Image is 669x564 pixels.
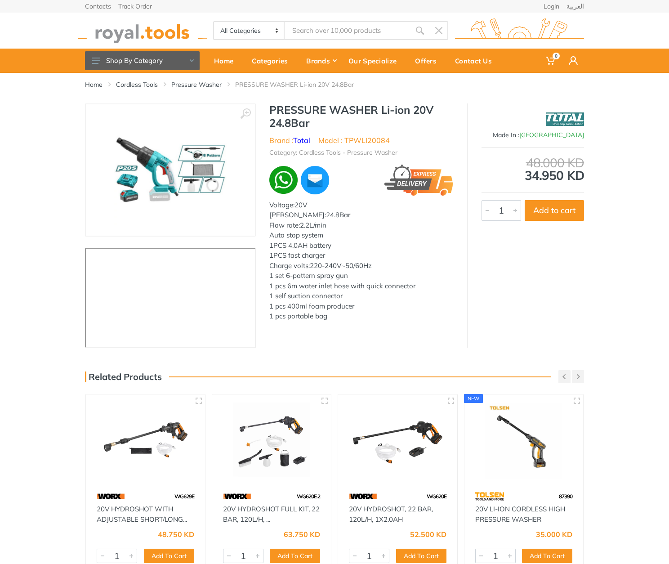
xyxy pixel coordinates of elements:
li: PRESSURE WASHER Li-ion 20V 24.8Bar [235,80,367,89]
span: 87390 [559,493,572,500]
a: Offers [409,49,449,73]
a: Contacts [85,3,111,9]
img: Royal Tools - 20V HYDROSHOT, 22 BAR, 120L/H, 1X2.0AH [346,403,449,479]
div: Offers [409,51,449,70]
a: Login [544,3,559,9]
nav: breadcrumb [85,80,584,89]
img: express.png [384,165,454,196]
div: 1 pcs 6m water inlet hose with quick connector [269,281,454,291]
a: 20V HYDROSHOT, 22 BAR, 120L/H, 1X2.0AH [349,505,433,524]
div: Contact Us [449,51,504,70]
li: Category: Cordless Tools - Pressure Washer [269,148,397,157]
span: [GEOGRAPHIC_DATA] [519,131,584,139]
a: 20V HYDROSHOT WITH ADJUSTABLE SHORT/LONG... [97,505,187,524]
li: Model : TPWLI20084 [318,135,390,146]
div: Home [208,51,245,70]
img: 97.webp [223,488,251,504]
img: Total [546,108,584,130]
input: Site search [285,21,410,40]
button: Shop By Category [85,51,200,70]
div: 1 pcs portable bag [269,311,454,322]
button: Add to cart [525,200,584,221]
div: 34.950 KD [482,157,584,182]
button: Add To Cart [522,549,572,563]
a: Cordless Tools [116,80,158,89]
img: Royal Tools - PRESSURE WASHER Li-ion 20V 24.8Bar [114,113,227,227]
img: 64.webp [475,488,504,504]
button: Add To Cart [144,549,194,563]
div: Categories [245,51,300,70]
img: 97.webp [349,488,377,504]
a: Track Order [118,3,152,9]
span: WG620E [427,493,446,500]
img: royal.tools Logo [455,18,584,43]
a: 0 [540,49,562,73]
div: 48.000 KD [482,157,584,169]
a: Categories [245,49,300,73]
div: 35.000 KD [536,531,572,538]
div: 1 self suction connector [269,291,454,301]
div: new [464,394,483,403]
a: Pressure Washer [171,80,222,89]
a: 20V LI-ION CORDLESS HIGH PRESSURE WASHER [475,505,565,524]
div: Our Specialize [342,51,409,70]
a: 20V HYDROSHOT FULL KIT, 22 BAR, 120L/H, ... [223,505,320,524]
div: Voltage:20V [269,200,454,210]
img: wa.webp [269,166,298,194]
span: WG629E [174,493,194,500]
div: 63.750 KD [284,531,320,538]
a: Our Specialize [342,49,409,73]
div: 48.750 KD [158,531,194,538]
div: Flow rate:2.2L/min [269,220,454,231]
div: 52.500 KD [410,531,446,538]
span: 0 [553,53,560,59]
img: royal.tools Logo [78,18,207,43]
a: العربية [566,3,584,9]
select: Category [214,22,285,39]
a: Home [208,49,245,73]
button: Add To Cart [396,549,446,563]
div: 1 pcs 400ml foam producer [269,301,454,312]
div: Auto stop system [269,230,454,241]
button: Add To Cart [270,549,320,563]
div: Brands [300,51,342,70]
img: ma.webp [299,165,330,196]
span: WG620E.2 [297,493,320,500]
div: [PERSON_NAME]:24.8Bar [269,210,454,220]
a: Home [85,80,103,89]
img: Royal Tools - 20V LI-ION CORDLESS HIGH PRESSURE WASHER [473,403,575,479]
li: Brand : [269,135,310,146]
div: 1 set 6-pattern spray gun [269,271,454,281]
div: Made In : [482,130,584,140]
a: Total [293,136,310,145]
a: Contact Us [449,49,504,73]
img: 97.webp [97,488,125,504]
img: Royal Tools - 20V HYDROSHOT WITH ADJUSTABLE SHORT/LONG LANCE 22 BAR, 120L/H, 1X2.0AH, [94,403,197,479]
div: Charge volts:220-240V~50/60Hz [269,261,454,271]
div: 1PCS 4.0AH battery [269,241,454,251]
img: Royal Tools - 20V HYDROSHOT FULL KIT, 22 BAR, 120L/H, 1X2.0AH KIT [220,403,323,479]
div: 1PCS fast charger [269,251,454,261]
h3: Related Products [85,372,162,382]
h1: PRESSURE WASHER Li-ion 20V 24.8Bar [269,103,454,130]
